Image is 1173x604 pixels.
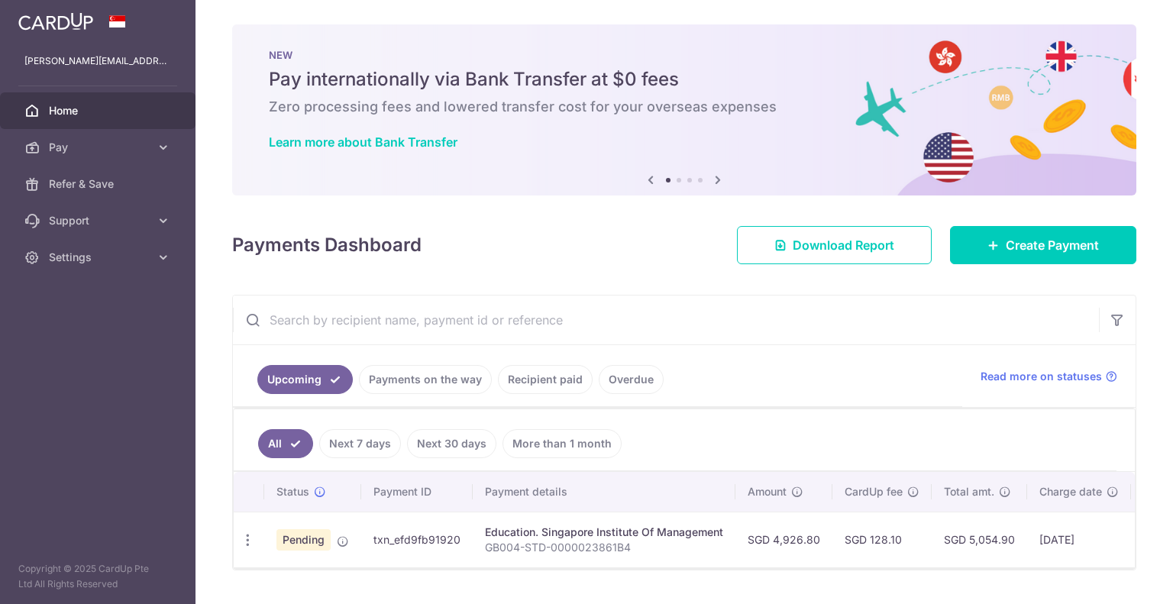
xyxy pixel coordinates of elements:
[269,98,1100,116] h6: Zero processing fees and lowered transfer cost for your overseas expenses
[49,213,150,228] span: Support
[473,472,735,512] th: Payment details
[485,540,723,555] p: GB004-STD-0000023861B4
[232,231,422,259] h4: Payments Dashboard
[407,429,496,458] a: Next 30 days
[1006,236,1099,254] span: Create Payment
[950,226,1136,264] a: Create Payment
[24,53,171,69] p: [PERSON_NAME][EMAIL_ADDRESS][PERSON_NAME][DOMAIN_NAME]
[944,484,994,499] span: Total amt.
[233,296,1099,344] input: Search by recipient name, payment id or reference
[502,429,622,458] a: More than 1 month
[735,512,832,567] td: SGD 4,926.80
[49,250,150,265] span: Settings
[319,429,401,458] a: Next 7 days
[269,67,1100,92] h5: Pay internationally via Bank Transfer at $0 fees
[49,140,150,155] span: Pay
[845,484,903,499] span: CardUp fee
[18,12,93,31] img: CardUp
[599,365,664,394] a: Overdue
[361,472,473,512] th: Payment ID
[932,512,1027,567] td: SGD 5,054.90
[793,236,894,254] span: Download Report
[276,484,309,499] span: Status
[258,429,313,458] a: All
[748,484,787,499] span: Amount
[1039,484,1102,499] span: Charge date
[49,176,150,192] span: Refer & Save
[981,369,1117,384] a: Read more on statuses
[832,512,932,567] td: SGD 128.10
[737,226,932,264] a: Download Report
[276,529,331,551] span: Pending
[269,134,457,150] a: Learn more about Bank Transfer
[1027,512,1131,567] td: [DATE]
[485,525,723,540] div: Education. Singapore Institute Of Management
[232,24,1136,195] img: Bank transfer banner
[49,103,150,118] span: Home
[257,365,353,394] a: Upcoming
[981,369,1102,384] span: Read more on statuses
[359,365,492,394] a: Payments on the way
[361,512,473,567] td: txn_efd9fb91920
[269,49,1100,61] p: NEW
[498,365,593,394] a: Recipient paid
